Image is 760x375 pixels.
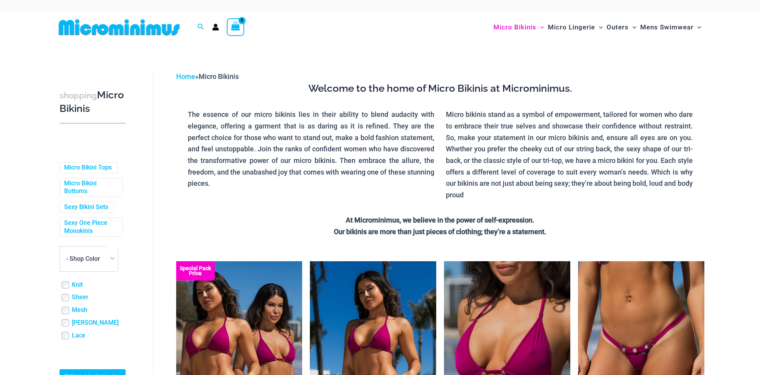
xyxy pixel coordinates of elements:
[66,255,100,262] span: - Shop Color
[64,164,112,172] a: Micro Bikini Tops
[176,266,215,276] b: Special Pack Price
[334,228,546,236] strong: Our bikinis are more than just pieces of clothing; they’re a statement.
[199,72,239,80] span: Micro Bikinis
[595,17,603,37] span: Menu Toggle
[188,109,435,189] p: The essence of our micro bikinis lies in their ability to blend audacity with elegance, offering ...
[72,306,87,314] a: Mesh
[638,15,703,39] a: Mens SwimwearMenu ToggleMenu Toggle
[346,216,534,224] strong: At Microminimus, we believe in the power of self-expression.
[605,15,638,39] a: OutersMenu ToggleMenu Toggle
[60,89,126,115] h3: Micro Bikinis
[227,18,245,36] a: View Shopping Cart, empty
[694,17,701,37] span: Menu Toggle
[446,109,693,201] p: Micro bikinis stand as a symbol of empowerment, tailored for women who dare to embrace their true...
[493,17,536,37] span: Micro Bikinis
[64,203,108,211] a: Sexy Bikini Sets
[72,319,119,327] a: [PERSON_NAME]
[64,180,117,196] a: Micro Bikini Bottoms
[546,15,605,39] a: Micro LingerieMenu ToggleMenu Toggle
[72,293,88,301] a: Sheer
[176,72,239,80] span: »
[548,17,595,37] span: Micro Lingerie
[60,246,119,272] span: - Shop Color
[72,281,83,289] a: Knit
[491,15,546,39] a: Micro BikinisMenu ToggleMenu Toggle
[176,72,195,80] a: Home
[182,82,699,95] h3: Welcome to the home of Micro Bikinis at Microminimus.
[197,22,204,32] a: Search icon link
[64,219,117,235] a: Sexy One Piece Monokinis
[60,91,97,100] span: shopping
[56,19,183,36] img: MM SHOP LOGO FLAT
[212,24,219,31] a: Account icon link
[629,17,636,37] span: Menu Toggle
[72,332,85,340] a: Lace
[60,247,118,271] span: - Shop Color
[536,17,544,37] span: Menu Toggle
[607,17,629,37] span: Outers
[490,14,705,40] nav: Site Navigation
[640,17,694,37] span: Mens Swimwear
